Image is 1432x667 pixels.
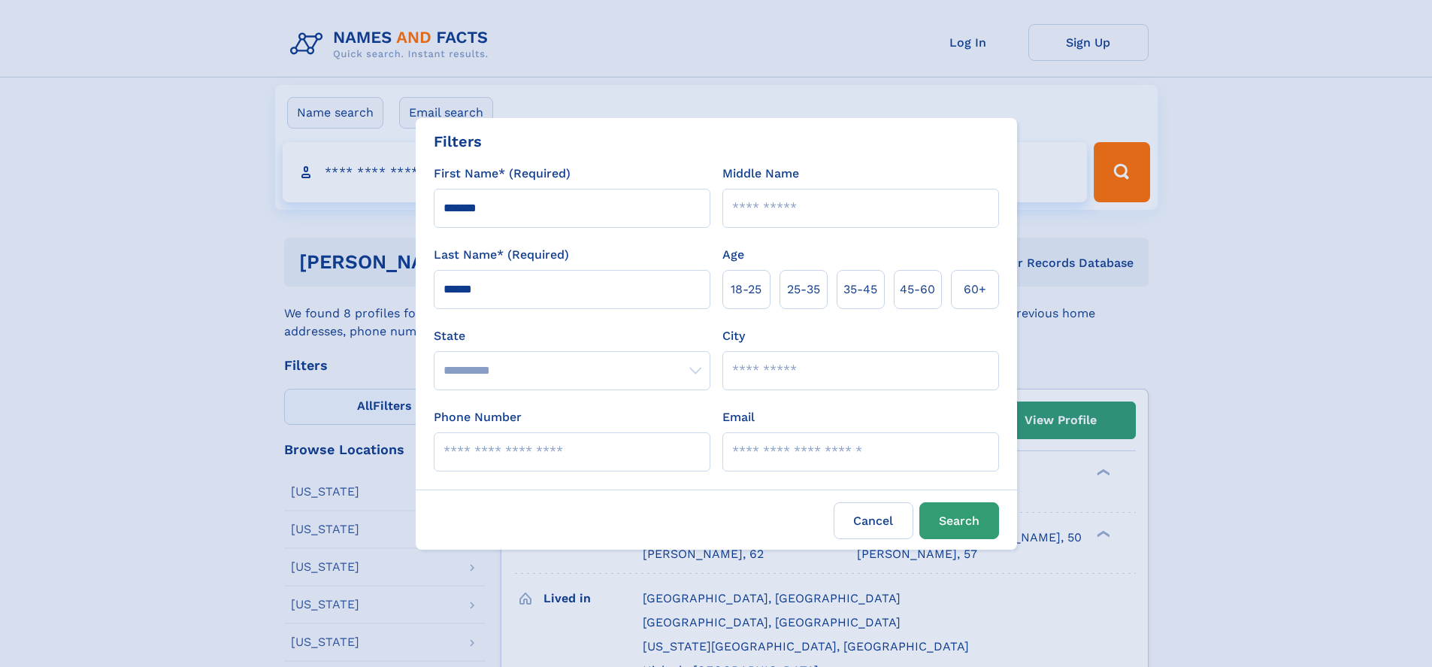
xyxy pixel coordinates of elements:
span: 45‑60 [900,280,935,299]
label: Email [722,408,755,426]
span: 35‑45 [843,280,877,299]
label: Middle Name [722,165,799,183]
label: Cancel [834,502,913,539]
button: Search [919,502,999,539]
div: Filters [434,130,482,153]
label: Phone Number [434,408,522,426]
label: State [434,327,710,345]
label: City [722,327,745,345]
label: Last Name* (Required) [434,246,569,264]
label: First Name* (Required) [434,165,571,183]
span: 18‑25 [731,280,761,299]
span: 25‑35 [787,280,820,299]
span: 60+ [964,280,986,299]
label: Age [722,246,744,264]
